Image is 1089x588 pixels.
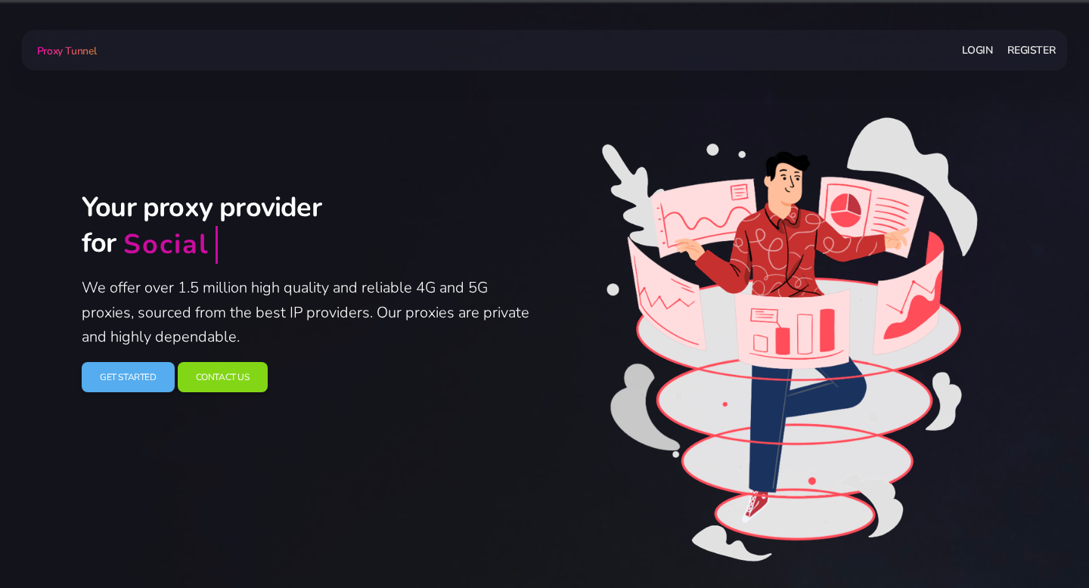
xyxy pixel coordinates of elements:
[123,227,209,263] div: Social
[82,190,535,264] h2: Your proxy provider for
[82,362,175,393] a: Get Started
[34,39,97,63] a: Proxy Tunnel
[1016,515,1070,569] iframe: Webchat Widget
[962,36,992,64] a: Login
[82,276,535,350] p: We offer over 1.5 million high quality and reliable 4G and 5G proxies, sourced from the best IP p...
[1007,36,1055,64] a: Register
[37,44,97,58] span: Proxy Tunnel
[178,362,268,393] a: Contact Us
